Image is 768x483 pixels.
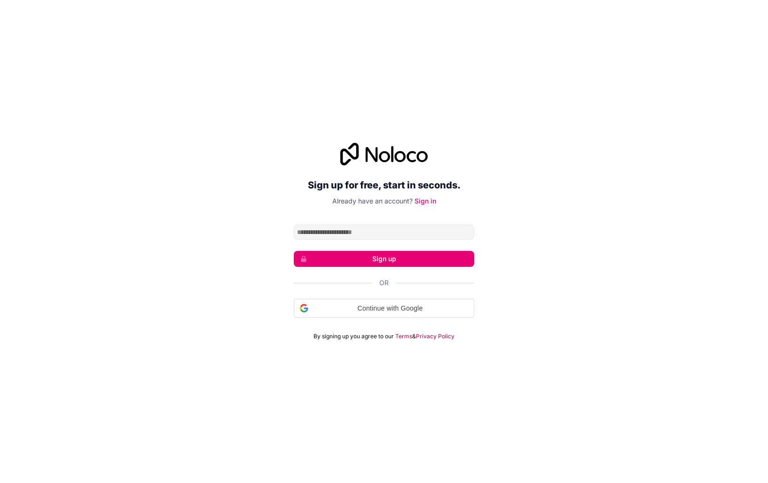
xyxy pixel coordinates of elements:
a: Sign in [415,197,436,205]
span: Already have an account? [332,197,413,205]
a: Terms [395,333,412,340]
h2: Sign up for free, start in seconds. [294,177,474,194]
div: Continue with Google [294,299,474,318]
span: Continue with Google [312,304,468,313]
span: By signing up you agree to our [313,333,394,340]
a: Privacy Policy [416,333,455,340]
input: Email address [294,225,474,240]
span: Or [379,278,389,288]
button: Sign up [294,251,474,267]
span: & [412,333,416,340]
